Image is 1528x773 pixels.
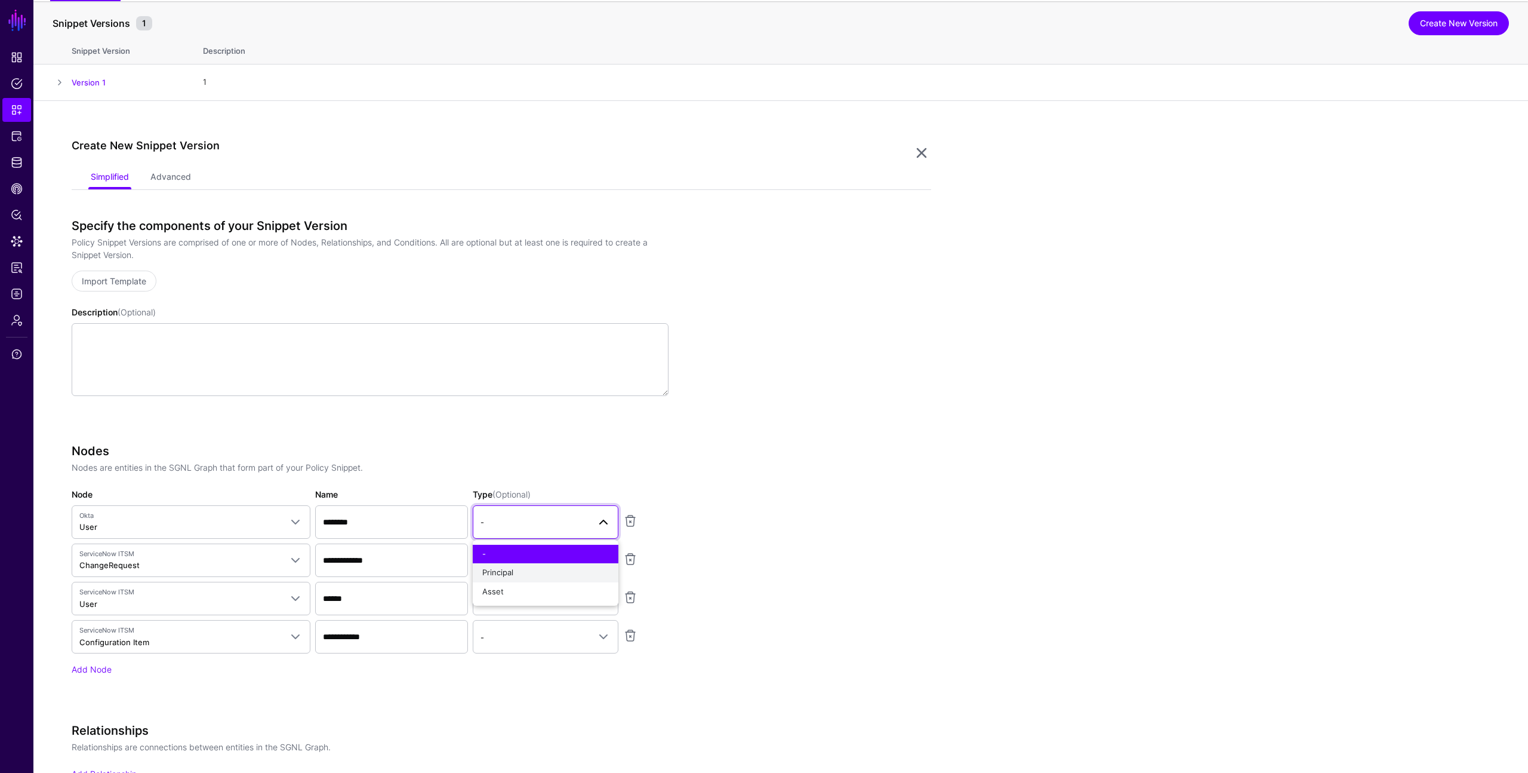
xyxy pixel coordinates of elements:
small: 1 [136,16,152,30]
label: Node [72,488,93,501]
span: Access Reporting [11,262,23,274]
span: Snippet Versions [50,16,133,30]
span: Asset [482,587,504,596]
a: Import Template [72,271,156,292]
a: Dashboard [2,45,31,69]
span: ChangeRequest [79,560,140,570]
span: Logs [11,288,23,300]
h2: Create New Snippet Version [72,139,912,152]
a: Add Node [72,664,112,674]
h3: Specify the components of your Snippet Version [72,219,668,233]
span: ServiceNow ITSM [79,587,281,597]
span: (Optional) [492,489,531,499]
p: Policy Snippet Versions are comprised of one or more of Nodes, Relationships, and Conditions. All... [72,236,668,261]
span: - [480,517,484,527]
a: Simplified [91,167,129,189]
a: CAEP Hub [2,177,31,201]
div: 1 [203,76,1509,88]
span: Identity Data Fabric [11,157,23,168]
h3: Nodes [72,444,668,458]
span: User [79,522,97,532]
a: Logs [2,282,31,306]
span: User [79,599,97,609]
h3: Relationships [72,723,668,738]
a: Access Reporting [2,256,31,280]
th: Snippet Version [72,33,191,65]
p: Relationships are connections between entities in the SGNL Graph. [72,741,668,753]
span: ServiceNow ITSM [79,549,281,559]
a: Policies [2,72,31,96]
a: Data Lens [2,229,31,253]
span: ServiceNow ITSM [79,625,281,636]
button: Asset [473,582,618,602]
a: Snippets [2,98,31,122]
label: Description [72,306,156,318]
span: - [480,633,484,642]
button: Principal [473,563,618,582]
span: Data Lens [11,235,23,247]
label: Name [315,488,338,501]
span: Snippets [11,104,23,116]
span: (Optional) [118,307,156,317]
span: Okta [79,511,281,521]
a: Admin [2,308,31,332]
th: Description [191,33,1528,65]
span: CAEP Hub [11,183,23,195]
span: Policy Lens [11,209,23,221]
a: Policy Lens [2,203,31,227]
a: Protected Systems [2,124,31,148]
a: Create New Version [1409,11,1509,35]
span: - [482,549,486,559]
a: Advanced [150,167,191,189]
a: Identity Data Fabric [2,151,31,174]
span: Policies [11,78,23,90]
label: Type [473,488,531,501]
span: Protected Systems [11,130,23,142]
span: Principal [482,568,513,577]
span: Admin [11,314,23,326]
a: SGNL [7,7,27,33]
button: - [473,545,618,564]
span: Configuration Item [79,637,149,647]
a: Version 1 [72,78,106,87]
span: Support [11,348,23,360]
p: Nodes are entities in the SGNL Graph that form part of your Policy Snippet. [72,461,668,474]
span: Dashboard [11,51,23,63]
